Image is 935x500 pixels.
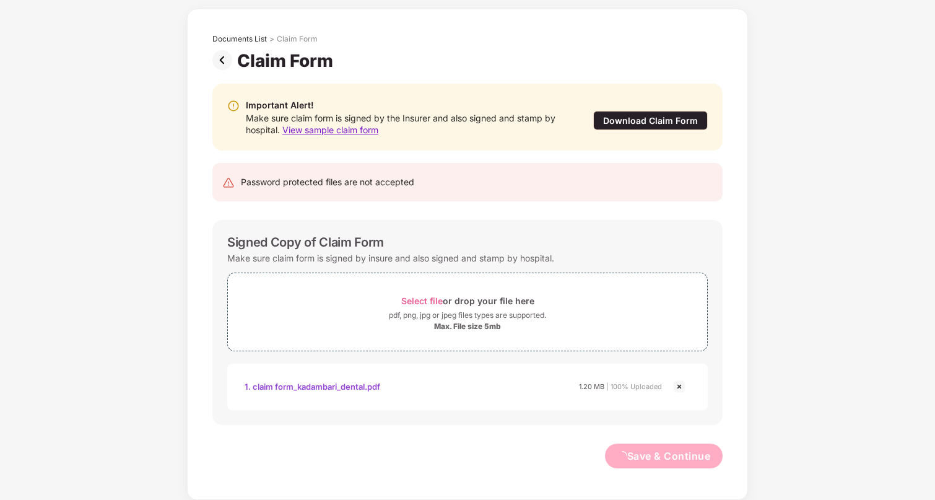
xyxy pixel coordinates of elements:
img: svg+xml;base64,PHN2ZyBpZD0iV2FybmluZ18tXzIweDIwIiBkYXRhLW5hbWU9Ildhcm5pbmcgLSAyMHgyMCIgeG1sbnM9Im... [227,100,240,112]
div: Max. File size 5mb [434,322,501,331]
span: Select file [401,296,443,306]
div: Password protected files are not accepted [241,175,414,189]
span: View sample claim form [282,125,378,135]
div: pdf, png, jpg or jpeg files types are supported. [389,309,546,322]
div: 1. claim form_kadambari_dental.pdf [245,376,380,397]
div: Make sure claim form is signed by insure and also signed and stamp by hospital. [227,250,554,266]
div: > [269,34,274,44]
div: Important Alert! [246,99,568,112]
div: Claim Form [277,34,318,44]
div: Claim Form [237,50,338,71]
img: svg+xml;base64,PHN2ZyB4bWxucz0iaHR0cDovL3d3dy53My5vcmcvMjAwMC9zdmciIHdpZHRoPSIyNCIgaGVpZ2h0PSIyNC... [222,177,235,189]
div: Download Claim Form [593,111,708,130]
div: Documents List [212,34,267,44]
span: 1.20 MB [579,382,604,391]
img: svg+xml;base64,PHN2ZyBpZD0iQ3Jvc3MtMjR4MjQiIHhtbG5zPSJodHRwOi8vd3d3LnczLm9yZy8yMDAwL3N2ZyIgd2lkdG... [672,379,687,394]
span: | 100% Uploaded [606,382,662,391]
div: Signed Copy of Claim Form [227,235,384,250]
div: or drop your file here [401,292,534,309]
span: Select fileor drop your file herepdf, png, jpg or jpeg files types are supported.Max. File size 5mb [228,283,707,341]
div: Make sure claim form is signed by the Insurer and also signed and stamp by hospital. [246,112,568,136]
img: svg+xml;base64,PHN2ZyBpZD0iUHJldi0zMngzMiIgeG1sbnM9Imh0dHA6Ly93d3cudzMub3JnLzIwMDAvc3ZnIiB3aWR0aD... [212,50,237,70]
button: loadingSave & Continue [605,444,723,468]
